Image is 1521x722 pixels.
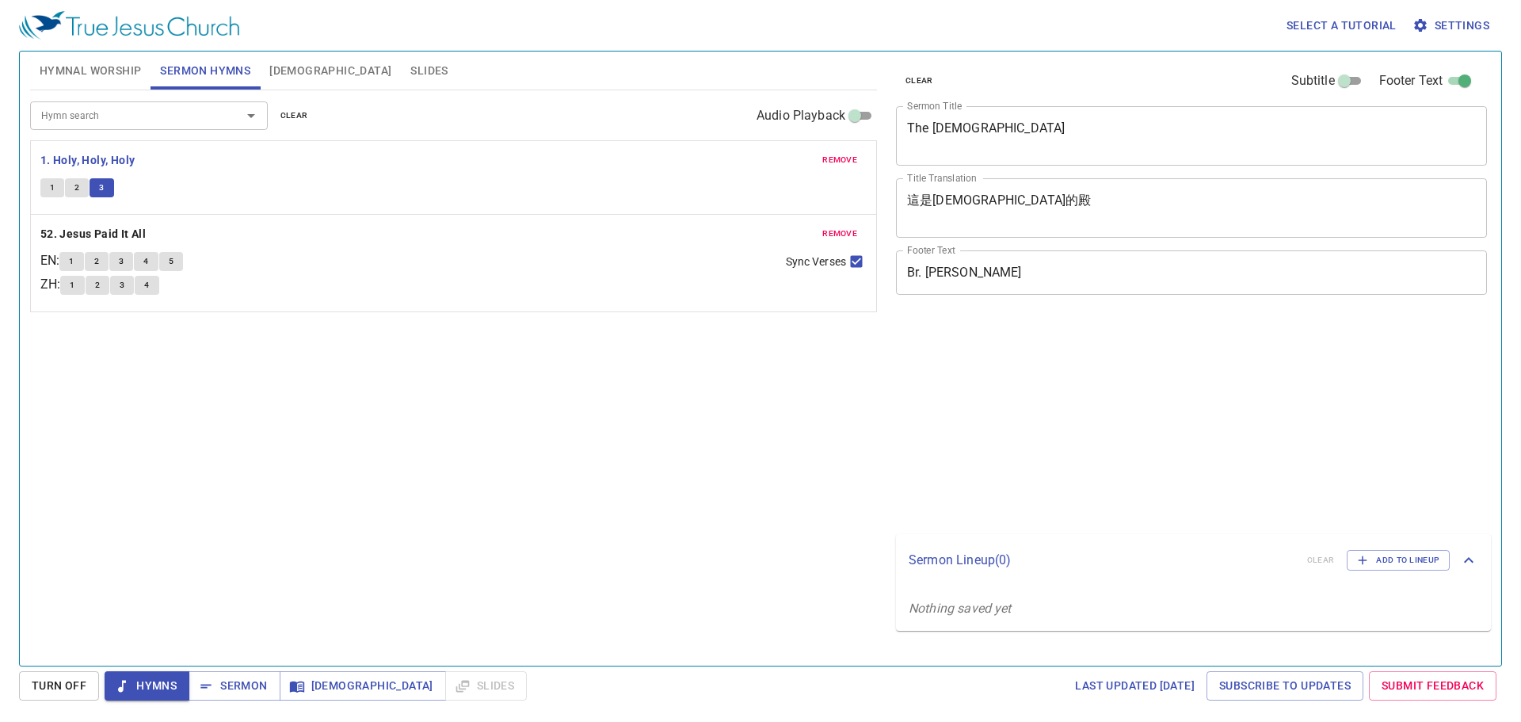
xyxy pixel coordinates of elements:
span: Sync Verses [786,254,846,270]
iframe: from-child [890,311,1370,528]
button: 4 [134,252,158,271]
span: [DEMOGRAPHIC_DATA] [269,61,391,81]
span: 3 [119,254,124,269]
button: Turn Off [19,671,99,701]
button: Add to Lineup [1347,550,1450,571]
span: [DEMOGRAPHIC_DATA] [292,676,433,696]
button: Open [240,105,262,127]
button: remove [813,224,867,243]
button: 2 [85,252,109,271]
img: True Jesus Church [19,11,239,40]
span: Submit Feedback [1382,676,1484,696]
b: 1. Holy, Holy, Holy [40,151,135,170]
span: Turn Off [32,676,86,696]
span: Sermon [201,676,267,696]
span: Subtitle [1291,71,1335,90]
button: Sermon [189,671,280,701]
span: remove [822,153,857,167]
span: Select a tutorial [1287,16,1397,36]
a: Last updated [DATE] [1069,671,1201,701]
span: Hymnal Worship [40,61,142,81]
button: 3 [110,276,134,295]
span: Last updated [DATE] [1075,676,1195,696]
span: 1 [50,181,55,195]
button: 1 [59,252,83,271]
span: Audio Playback [757,106,845,125]
a: Subscribe to Updates [1207,671,1363,701]
span: clear [905,74,933,88]
span: Footer Text [1379,71,1443,90]
span: 2 [95,278,100,292]
button: clear [271,106,318,125]
span: Subscribe to Updates [1219,676,1351,696]
button: 1. Holy, Holy, Holy [40,151,138,170]
button: 3 [109,252,133,271]
button: 3 [90,178,113,197]
span: clear [280,109,308,123]
button: remove [813,151,867,170]
span: 2 [94,254,99,269]
button: clear [896,71,943,90]
span: 4 [143,254,148,269]
span: Add to Lineup [1357,553,1439,567]
textarea: 這是[DEMOGRAPHIC_DATA]的殿 [907,193,1476,223]
textarea: The [DEMOGRAPHIC_DATA] [907,120,1476,151]
span: Settings [1416,16,1489,36]
span: 2 [74,181,79,195]
button: 2 [86,276,109,295]
p: ZH : [40,275,60,294]
button: 52. Jesus Paid It All [40,224,149,244]
button: 1 [60,276,84,295]
span: 1 [69,254,74,269]
p: EN : [40,251,59,270]
span: Slides [410,61,448,81]
button: 5 [159,252,183,271]
b: 52. Jesus Paid It All [40,224,146,244]
span: 4 [144,278,149,292]
button: [DEMOGRAPHIC_DATA] [280,671,446,701]
button: 1 [40,178,64,197]
span: 3 [99,181,104,195]
span: Hymns [117,676,177,696]
button: Settings [1409,11,1496,40]
div: Sermon Lineup(0)clearAdd to Lineup [896,534,1491,586]
button: Select a tutorial [1280,11,1403,40]
span: Sermon Hymns [160,61,250,81]
i: Nothing saved yet [909,601,1012,616]
button: 4 [135,276,158,295]
button: Hymns [105,671,189,701]
span: remove [822,227,857,241]
a: Submit Feedback [1369,671,1496,701]
span: 3 [120,278,124,292]
span: 1 [70,278,74,292]
span: 5 [169,254,173,269]
button: 2 [65,178,89,197]
p: Sermon Lineup ( 0 ) [909,551,1294,570]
